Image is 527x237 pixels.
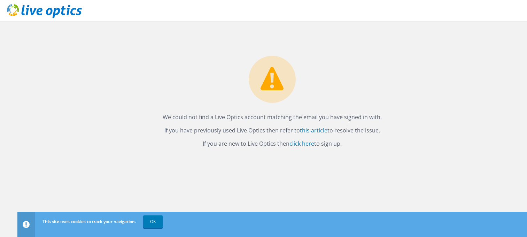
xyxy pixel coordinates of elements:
p: If you are new to Live Optics then to sign up. [24,139,520,148]
p: We could not find a Live Optics account matching the email you have signed in with. [24,112,520,122]
a: OK [143,215,163,228]
span: This site uses cookies to track your navigation. [42,219,136,224]
p: If you have previously used Live Optics then refer to to resolve the issue. [24,125,520,135]
a: this article [300,127,327,134]
a: click here [289,140,314,147]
